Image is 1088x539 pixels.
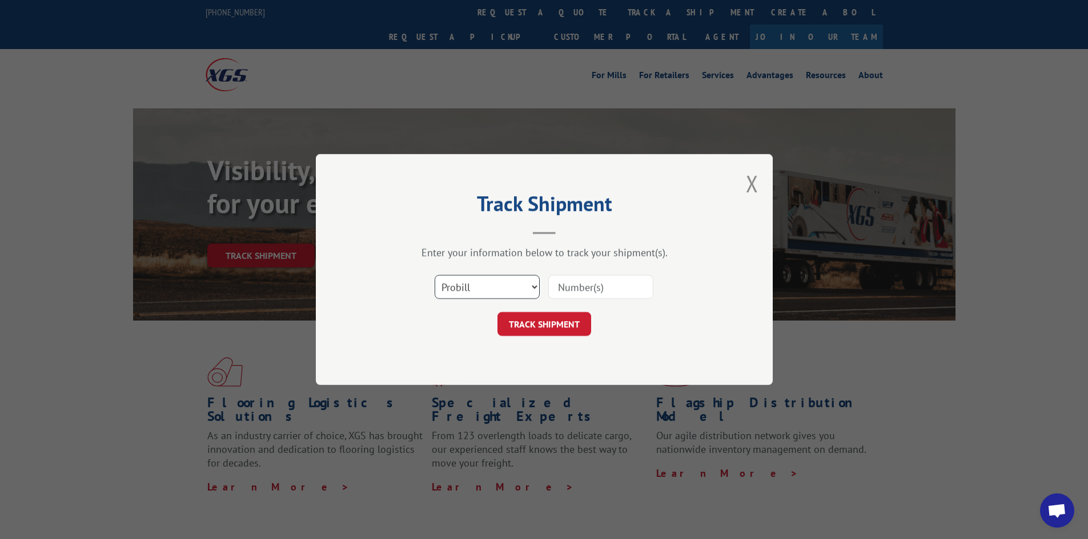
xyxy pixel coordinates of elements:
[497,312,591,336] button: TRACK SHIPMENT
[373,196,716,217] h2: Track Shipment
[373,246,716,259] div: Enter your information below to track your shipment(s).
[1040,493,1074,528] div: Open chat
[548,275,653,299] input: Number(s)
[746,168,758,198] button: Close modal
